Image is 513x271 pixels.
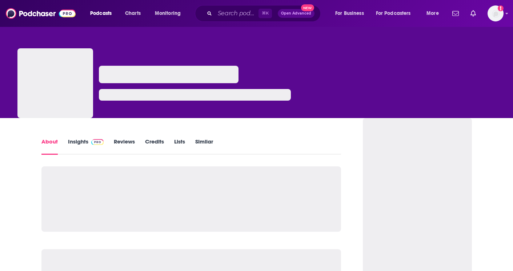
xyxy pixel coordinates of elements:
span: Monitoring [155,8,181,19]
img: Podchaser Pro [91,139,104,145]
span: For Podcasters [376,8,411,19]
a: InsightsPodchaser Pro [68,138,104,155]
button: Open AdvancedNew [278,9,314,18]
a: Credits [145,138,164,155]
span: Charts [125,8,141,19]
button: open menu [421,8,448,19]
span: ⌘ K [258,9,272,18]
img: Podchaser - Follow, Share and Rate Podcasts [6,7,76,20]
a: Show notifications dropdown [468,7,479,20]
span: For Business [335,8,364,19]
button: Show profile menu [488,5,504,21]
input: Search podcasts, credits, & more... [215,8,258,19]
a: Reviews [114,138,135,155]
a: Similar [195,138,213,155]
button: open menu [150,8,190,19]
span: Open Advanced [281,12,311,15]
span: Podcasts [90,8,112,19]
button: open menu [85,8,121,19]
img: User Profile [488,5,504,21]
a: Lists [174,138,185,155]
a: Charts [120,8,145,19]
a: About [41,138,58,155]
div: Search podcasts, credits, & more... [202,5,328,22]
button: open menu [371,8,421,19]
span: More [426,8,439,19]
span: Logged in as khanusik [488,5,504,21]
a: Show notifications dropdown [449,7,462,20]
svg: Add a profile image [498,5,504,11]
span: New [301,4,314,11]
button: open menu [330,8,373,19]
